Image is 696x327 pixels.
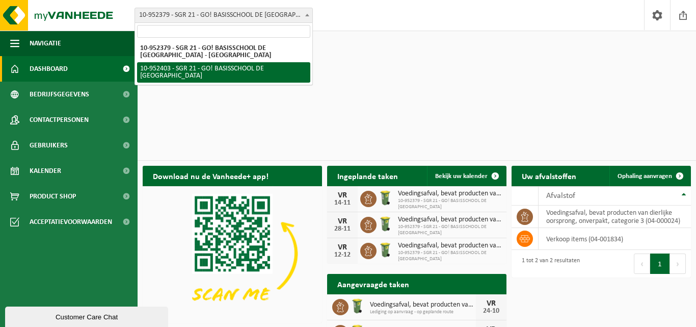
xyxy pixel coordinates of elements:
[30,82,89,107] span: Bedrijfsgegevens
[332,225,353,233] div: 28-11
[143,166,279,186] h2: Download nu de Vanheede+ app!
[332,251,353,259] div: 12-12
[377,241,394,259] img: WB-0140-HPE-GN-50
[30,31,61,56] span: Navigatie
[609,166,690,186] a: Ophaling aanvragen
[30,158,61,184] span: Kalender
[377,189,394,207] img: WB-0140-HPE-GN-50
[481,299,501,308] div: VR
[634,254,650,274] button: Previous
[435,173,488,180] span: Bekijk uw kalender
[370,309,476,315] span: Lediging op aanvraag - op geplande route
[332,199,353,207] div: 14-11
[143,186,322,321] img: Download de VHEPlus App
[618,173,672,180] span: Ophaling aanvragen
[398,242,501,250] span: Voedingsafval, bevat producten van dierlijke oorsprong, onverpakt, categorie 3
[332,191,353,199] div: VR
[427,166,505,186] a: Bekijk uw kalender
[481,308,501,315] div: 24-10
[135,8,312,22] span: 10-952379 - SGR 21 - GO! BASISSCHOOL DE WERELDBRUG - OUDENAARDE
[398,216,501,224] span: Voedingsafval, bevat producten van dierlijke oorsprong, onverpakt, categorie 3
[332,217,353,225] div: VR
[517,253,580,275] div: 1 tot 2 van 2 resultaten
[332,243,353,251] div: VR
[30,107,89,133] span: Contactpersonen
[30,56,68,82] span: Dashboard
[327,166,408,186] h2: Ingeplande taken
[512,166,586,186] h2: Uw afvalstoffen
[137,42,310,62] li: 10-952379 - SGR 21 - GO! BASISSCHOOL DE [GEOGRAPHIC_DATA] - [GEOGRAPHIC_DATA]
[30,209,112,235] span: Acceptatievoorwaarden
[30,184,76,209] span: Product Shop
[137,62,310,83] li: 10-952403 - SGR 21 - GO! BASISSCHOOL DE [GEOGRAPHIC_DATA]
[370,301,476,309] span: Voedingsafval, bevat producten van dierlijke oorsprong, onverpakt, categorie 3
[398,224,501,236] span: 10-952379 - SGR 21 - GO! BASISSCHOOL DE [GEOGRAPHIC_DATA]
[30,133,68,158] span: Gebruikers
[670,254,686,274] button: Next
[539,206,691,228] td: voedingsafval, bevat producten van dierlijke oorsprong, onverpakt, categorie 3 (04-000024)
[398,190,501,198] span: Voedingsafval, bevat producten van dierlijke oorsprong, onverpakt, categorie 3
[546,192,575,200] span: Afvalstof
[377,215,394,233] img: WB-0140-HPE-GN-50
[135,8,313,23] span: 10-952379 - SGR 21 - GO! BASISSCHOOL DE WERELDBRUG - OUDENAARDE
[5,305,170,327] iframe: chat widget
[650,254,670,274] button: 1
[398,250,501,262] span: 10-952379 - SGR 21 - GO! BASISSCHOOL DE [GEOGRAPHIC_DATA]
[539,228,691,250] td: verkoop items (04-001834)
[398,198,501,210] span: 10-952379 - SGR 21 - GO! BASISSCHOOL DE [GEOGRAPHIC_DATA]
[327,274,419,294] h2: Aangevraagde taken
[349,297,366,315] img: WB-0140-HPE-GN-50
